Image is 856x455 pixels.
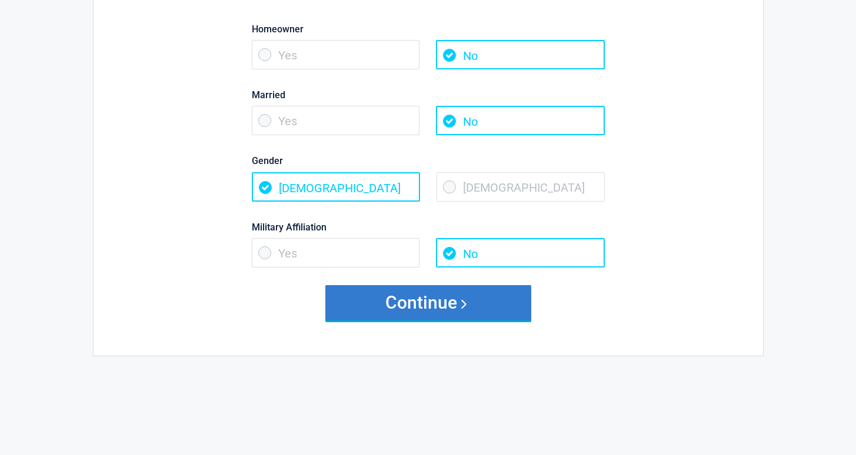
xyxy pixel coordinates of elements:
span: No [436,106,604,135]
span: Yes [252,238,420,267]
span: Yes [252,106,420,135]
span: No [436,40,604,69]
span: [DEMOGRAPHIC_DATA] [252,172,420,202]
span: Yes [252,40,420,69]
span: No [436,238,604,267]
button: Continue [325,285,531,320]
span: [DEMOGRAPHIC_DATA] [437,172,605,202]
label: Married [252,87,605,103]
label: Homeowner [252,21,605,37]
label: Military Affiliation [252,219,605,235]
label: Gender [252,153,605,169]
